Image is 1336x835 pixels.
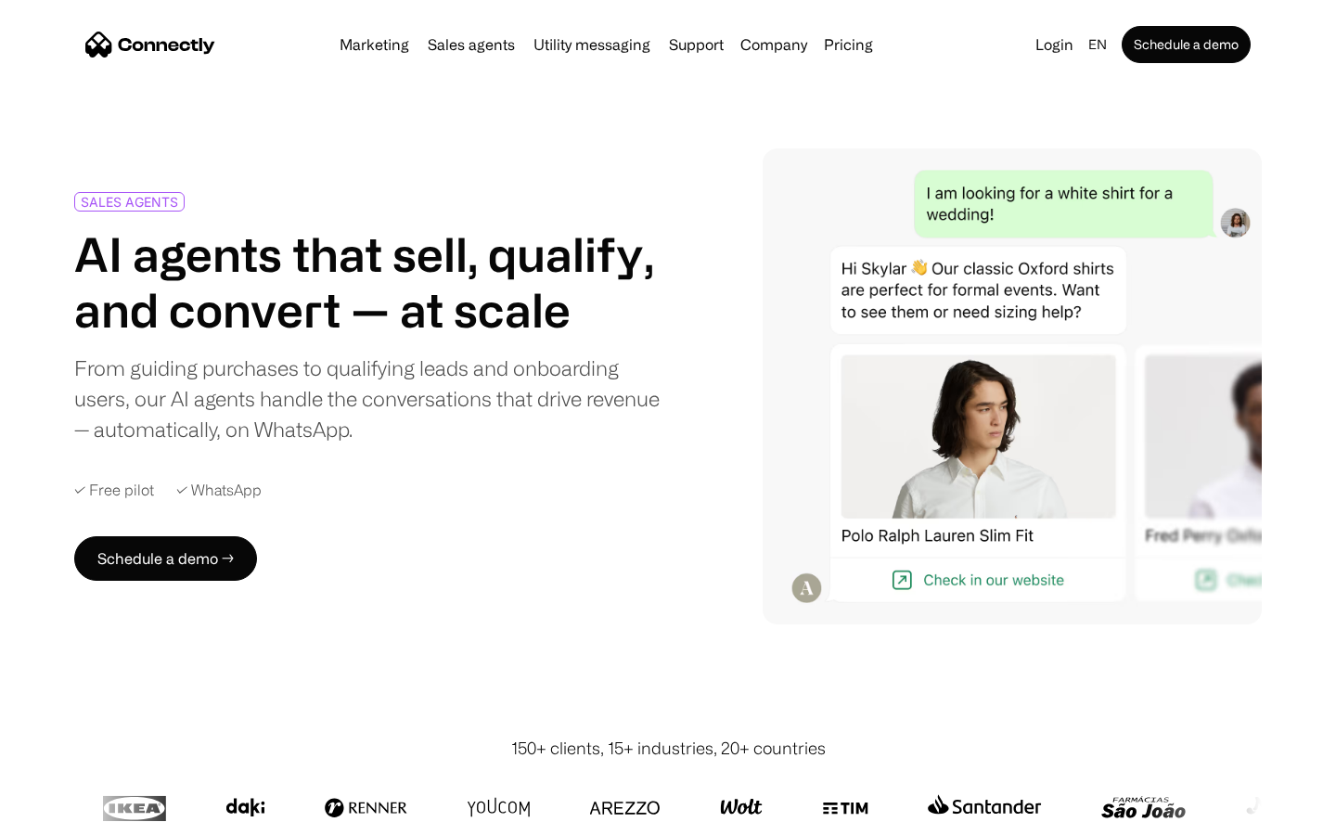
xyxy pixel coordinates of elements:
[74,353,661,444] div: From guiding purchases to qualifying leads and onboarding users, our AI agents handle the convers...
[735,32,813,58] div: Company
[1081,32,1118,58] div: en
[740,32,807,58] div: Company
[37,803,111,829] ul: Language list
[74,536,257,581] a: Schedule a demo →
[1088,32,1107,58] div: en
[176,482,262,499] div: ✓ WhatsApp
[511,736,826,761] div: 150+ clients, 15+ industries, 20+ countries
[526,37,658,52] a: Utility messaging
[332,37,417,52] a: Marketing
[85,31,215,58] a: home
[420,37,522,52] a: Sales agents
[1122,26,1251,63] a: Schedule a demo
[74,226,661,338] h1: AI agents that sell, qualify, and convert — at scale
[1028,32,1081,58] a: Login
[816,37,880,52] a: Pricing
[19,801,111,829] aside: Language selected: English
[81,195,178,209] div: SALES AGENTS
[74,482,154,499] div: ✓ Free pilot
[662,37,731,52] a: Support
